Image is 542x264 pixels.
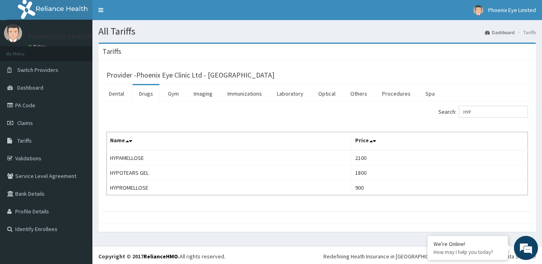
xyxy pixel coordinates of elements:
[102,85,131,102] a: Dental
[162,85,185,102] a: Gym
[17,66,58,74] span: Switch Providers
[17,84,43,91] span: Dashboard
[352,150,528,166] td: 2100
[4,24,22,42] img: User Image
[4,177,153,205] textarea: Type your message and hit 'Enter'
[107,132,352,151] th: Name
[312,85,342,102] a: Optical
[344,85,374,102] a: Others
[28,33,92,40] p: Phoenix Eye Limited
[376,85,417,102] a: Procedures
[143,253,178,260] a: RelianceHMO
[17,137,32,144] span: Tariffs
[98,26,536,37] h1: All Tariffs
[352,166,528,180] td: 1800
[515,29,536,36] li: Tariffs
[17,119,33,127] span: Claims
[132,4,151,23] div: Minimize live chat window
[352,180,528,195] td: 900
[434,240,502,248] div: We're Online!
[102,48,121,55] h3: Tariffs
[98,253,180,260] strong: Copyright © 2017 .
[42,45,135,55] div: Chat with us now
[485,29,515,36] a: Dashboard
[488,6,536,14] span: Phoenix Eye Limited
[352,132,528,151] th: Price
[419,85,441,102] a: Spa
[47,80,111,161] span: We're online!
[107,180,352,195] td: HYPROMELLOSE
[270,85,310,102] a: Laboratory
[107,150,352,166] td: HYPAMELLOSE
[221,85,268,102] a: Immunizations
[434,249,502,256] p: How may I help you today?
[323,252,536,260] div: Redefining Heath Insurance in [GEOGRAPHIC_DATA] using Telemedicine and Data Science!
[15,40,33,60] img: d_794563401_company_1708531726252_794563401
[438,106,528,118] label: Search:
[107,166,352,180] td: HYPOTEARS GEL
[459,106,528,118] input: Search:
[133,85,160,102] a: Drugs
[106,72,274,79] h3: Provider - Phoenix Eye Clinic Ltd - [GEOGRAPHIC_DATA]
[187,85,219,102] a: Imaging
[28,44,47,49] a: Online
[473,5,483,15] img: User Image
